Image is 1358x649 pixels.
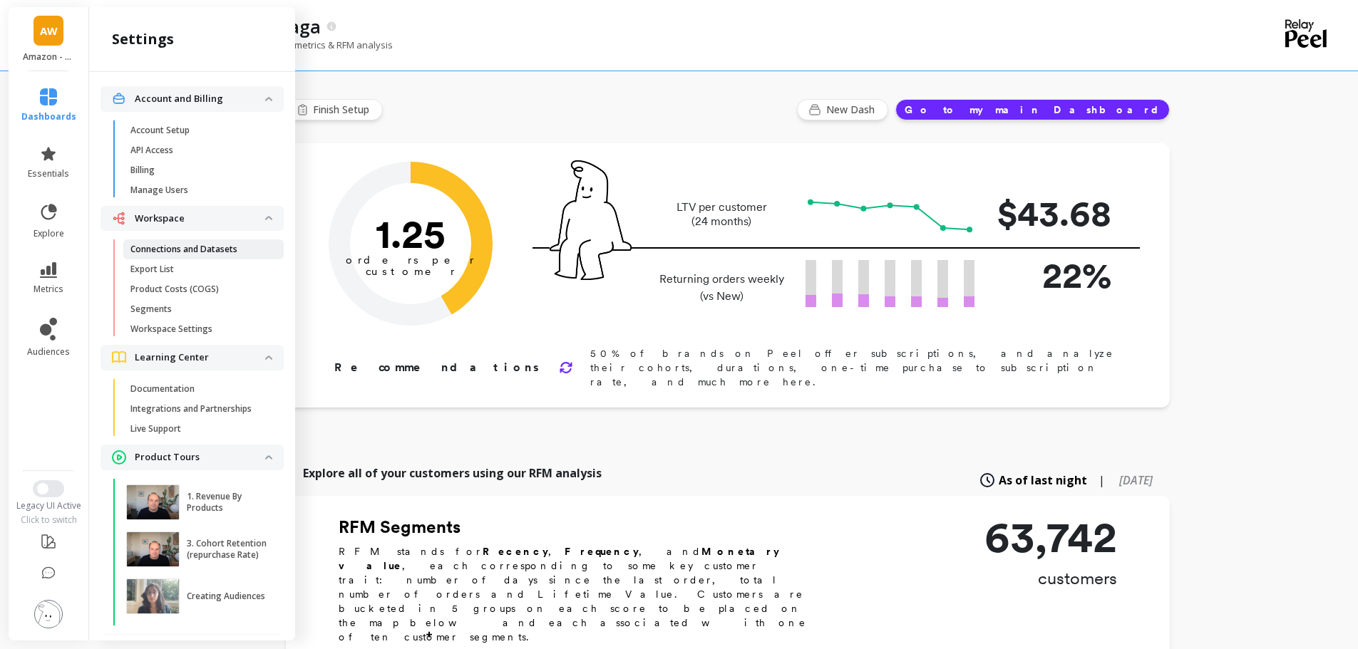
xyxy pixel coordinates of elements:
[376,210,446,257] text: 1.25
[21,111,76,123] span: dashboards
[23,51,75,63] p: Amazon - Wallabaga
[187,591,265,602] p: Creating Audiences
[130,185,188,196] p: Manage Users
[130,165,155,176] p: Billing
[565,546,639,557] b: Frequency
[187,491,267,514] p: 1. Revenue By Products
[797,99,888,120] button: New Dash
[135,351,265,365] p: Learning Center
[483,546,548,557] b: Recency
[34,228,64,239] span: explore
[286,99,383,120] button: Finish Setup
[339,516,823,539] h2: RFM Segments
[130,125,190,136] p: Account Setup
[112,92,126,105] img: navigation item icon
[130,303,172,315] p: Segments
[27,346,70,358] span: audiences
[135,212,265,226] p: Workspace
[1099,472,1105,489] span: |
[984,516,1117,559] p: 63,742
[303,464,602,482] p: Explore all of your customers using our RFM analysis
[997,249,1111,302] p: 22%
[999,472,1087,489] span: As of last night
[7,500,91,512] div: Legacy UI Active
[265,97,272,101] img: down caret icon
[130,145,173,156] p: API Access
[130,244,237,255] p: Connections and Datasets
[34,600,63,628] img: profile picture
[550,160,632,280] img: pal seatted on line
[130,383,195,395] p: Documentation
[984,567,1117,590] p: customers
[590,346,1124,389] p: 50% of brands on Peel offer subscriptions, and analyze their cohorts, durations, one-time purchas...
[265,355,272,360] img: down caret icon
[33,480,64,497] button: Switch to New UI
[130,403,252,415] p: Integrations and Partnerships
[265,216,272,220] img: down caret icon
[130,284,219,295] p: Product Costs (COGS)
[265,455,272,460] img: down caret icon
[895,99,1170,120] button: Go to my main Dashboard
[1119,472,1153,488] span: [DATE]
[826,103,879,117] span: New Dash
[112,212,126,225] img: navigation item icon
[339,544,823,644] p: RFM stands for , , and , each corresponding to some key customer trait: number of days since the ...
[997,187,1111,240] p: $43.68
[313,103,374,117] span: Finish Setup
[187,538,267,561] p: 3. Cohort Retention (repurchase Rate)
[130,323,212,335] p: Workspace Settings
[28,168,69,180] span: essentials
[34,284,63,295] span: metrics
[112,450,126,464] img: navigation item icon
[346,254,475,266] tspan: orders per
[655,271,788,305] p: Returning orders weekly (vs New)
[334,359,542,376] p: Recommendations
[135,450,265,464] p: Product Tours
[130,264,174,275] p: Export List
[112,29,174,49] h2: settings
[130,423,181,435] p: Live Support
[112,351,126,363] img: navigation item icon
[365,265,456,278] tspan: customer
[40,23,58,39] span: AW
[135,92,265,106] p: Account and Billing
[7,514,91,526] div: Click to switch
[655,200,788,229] p: LTV per customer (24 months)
